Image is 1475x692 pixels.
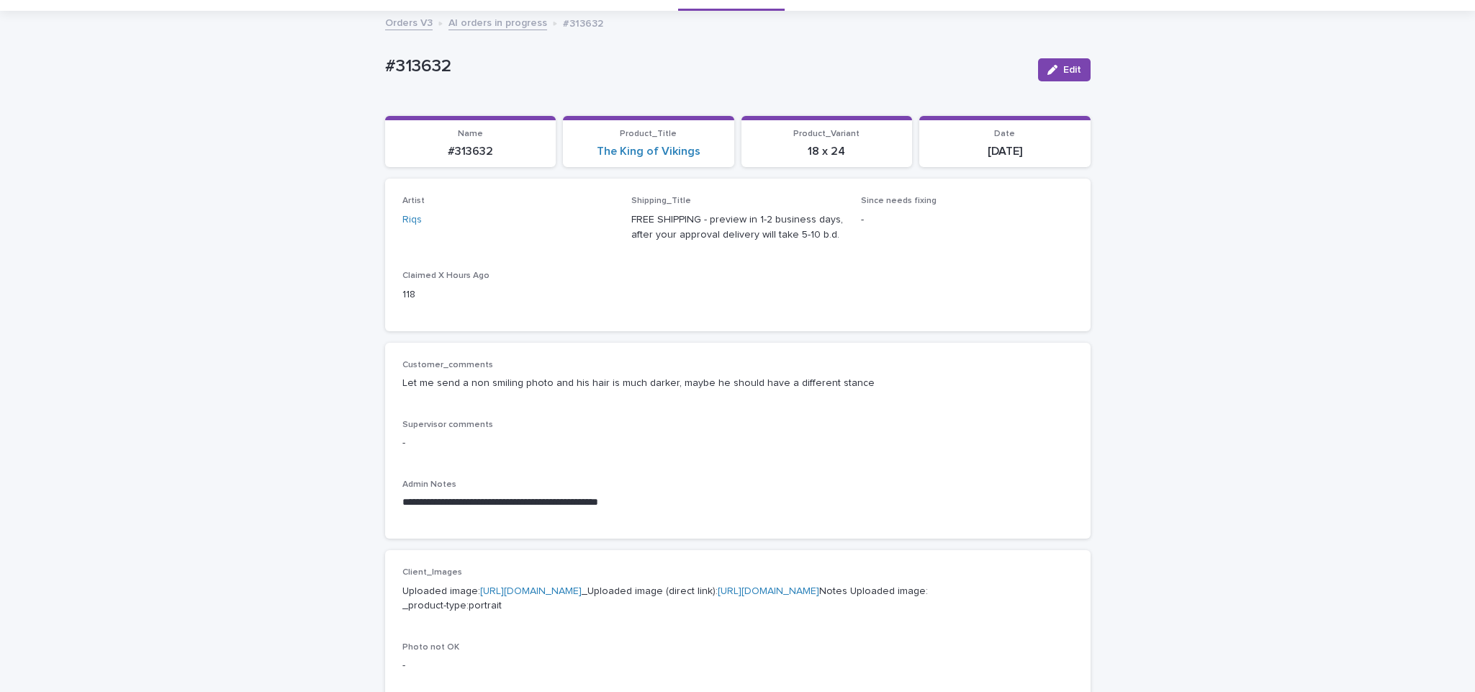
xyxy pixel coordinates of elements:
[631,197,691,205] span: Shipping_Title
[458,130,483,138] span: Name
[402,421,493,429] span: Supervisor comments
[994,130,1015,138] span: Date
[861,197,937,205] span: Since needs fixing
[385,56,1027,77] p: #313632
[402,376,1073,391] p: Let me send a non smiling photo and his hair is much darker, maybe he should have a different stance
[402,361,493,369] span: Customer_comments
[631,212,844,243] p: FREE SHIPPING - preview in 1-2 business days, after your approval delivery will take 5-10 b.d.
[563,14,603,30] p: #313632
[480,586,582,596] a: [URL][DOMAIN_NAME]
[402,271,490,280] span: Claimed X Hours Ago
[620,130,677,138] span: Product_Title
[385,14,433,30] a: Orders V3
[1063,65,1081,75] span: Edit
[402,212,422,228] a: Riqs
[861,212,1073,228] p: -
[402,287,615,302] p: 118
[402,197,425,205] span: Artist
[402,436,1073,451] p: -
[448,14,547,30] a: AI orders in progress
[597,145,700,158] a: The King of Vikings
[402,480,456,489] span: Admin Notes
[928,145,1082,158] p: [DATE]
[793,130,860,138] span: Product_Variant
[402,568,462,577] span: Client_Images
[402,643,459,652] span: Photo not OK
[750,145,904,158] p: 18 x 24
[718,586,819,596] a: [URL][DOMAIN_NAME]
[394,145,548,158] p: #313632
[402,584,1073,614] p: Uploaded image: _Uploaded image (direct link): Notes Uploaded image: _product-type:portrait
[402,658,1073,673] p: -
[1038,58,1091,81] button: Edit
